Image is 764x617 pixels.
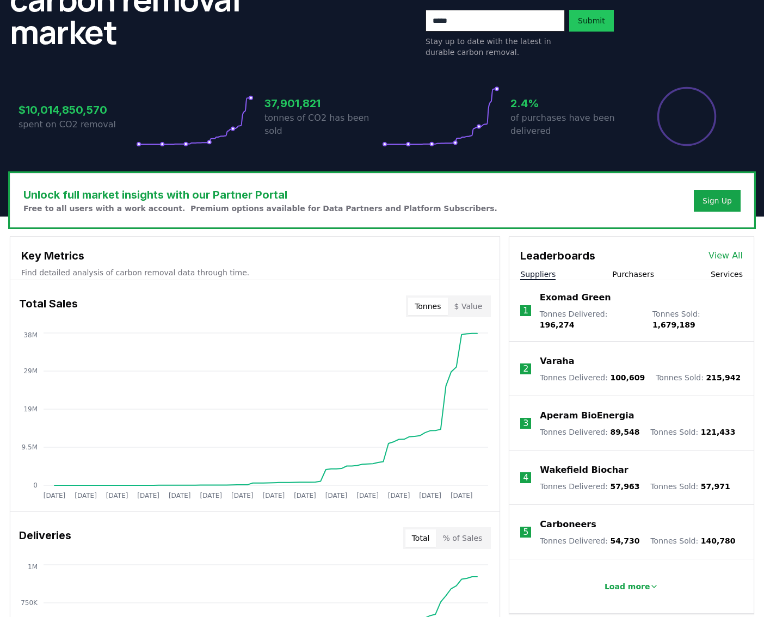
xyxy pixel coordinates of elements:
[75,492,97,499] tspan: [DATE]
[510,112,628,138] p: of purchases have been delivered
[436,529,489,547] button: % of Sales
[612,269,654,280] button: Purchasers
[19,118,136,131] p: spent on CO2 removal
[711,269,743,280] button: Services
[540,427,639,437] p: Tonnes Delivered :
[703,195,732,206] a: Sign Up
[540,309,642,330] p: Tonnes Delivered :
[264,95,382,112] h3: 37,901,821
[605,581,650,592] p: Load more
[23,203,497,214] p: Free to all users with a work account. Premium options available for Data Partners and Platform S...
[325,492,348,499] tspan: [DATE]
[656,372,741,383] p: Tonnes Sold :
[426,36,565,58] p: Stay up to date with the latest in durable carbon removal.
[708,249,743,262] a: View All
[21,599,38,607] tspan: 750K
[408,298,447,315] button: Tonnes
[569,10,614,32] button: Submit
[106,492,128,499] tspan: [DATE]
[656,86,717,147] div: Percentage of sales delivered
[610,373,645,382] span: 100,609
[652,309,743,330] p: Tonnes Sold :
[694,190,741,212] button: Sign Up
[540,409,634,422] a: Aperam BioEnergia
[701,482,730,491] span: 57,971
[610,482,639,491] span: 57,963
[23,331,38,339] tspan: 38M
[21,267,489,278] p: Find detailed analysis of carbon removal data through time.
[294,492,316,499] tspan: [DATE]
[23,405,38,413] tspan: 19M
[23,367,38,375] tspan: 29M
[610,428,639,436] span: 89,548
[701,536,736,545] span: 140,780
[540,518,596,531] a: Carboneers
[356,492,379,499] tspan: [DATE]
[523,417,528,430] p: 3
[540,291,611,304] a: Exomad Green
[23,187,497,203] h3: Unlock full market insights with our Partner Portal
[520,248,595,264] h3: Leaderboards
[650,427,735,437] p: Tonnes Sold :
[19,527,71,549] h3: Deliveries
[19,295,78,317] h3: Total Sales
[33,482,38,489] tspan: 0
[388,492,410,499] tspan: [DATE]
[540,355,574,368] a: Varaha
[540,320,575,329] span: 196,274
[523,362,528,375] p: 2
[706,373,741,382] span: 215,942
[520,269,556,280] button: Suppliers
[263,492,285,499] tspan: [DATE]
[540,464,628,477] a: Wakefield Biochar
[448,298,489,315] button: $ Value
[650,535,735,546] p: Tonnes Sold :
[28,563,38,571] tspan: 1M
[540,535,639,546] p: Tonnes Delivered :
[231,492,254,499] tspan: [DATE]
[701,428,736,436] span: 121,433
[44,492,66,499] tspan: [DATE]
[419,492,441,499] tspan: [DATE]
[19,102,136,118] h3: $10,014,850,570
[169,492,191,499] tspan: [DATE]
[540,481,639,492] p: Tonnes Delivered :
[405,529,436,547] button: Total
[22,443,38,451] tspan: 9.5M
[264,112,382,138] p: tonnes of CO2 has been sold
[523,304,528,317] p: 1
[540,372,645,383] p: Tonnes Delivered :
[650,481,730,492] p: Tonnes Sold :
[200,492,222,499] tspan: [DATE]
[451,492,473,499] tspan: [DATE]
[523,471,528,484] p: 4
[652,320,695,329] span: 1,679,189
[523,526,528,539] p: 5
[610,536,639,545] span: 54,730
[510,95,628,112] h3: 2.4%
[137,492,159,499] tspan: [DATE]
[21,248,489,264] h3: Key Metrics
[596,576,668,597] button: Load more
